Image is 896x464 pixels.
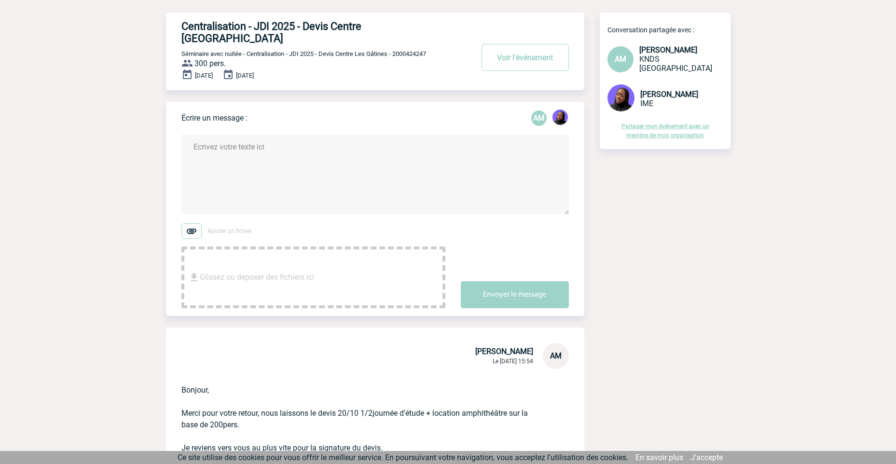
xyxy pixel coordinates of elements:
[195,72,213,79] span: [DATE]
[640,90,698,99] span: [PERSON_NAME]
[482,44,569,71] button: Voir l'événement
[493,358,533,365] span: Le [DATE] 15:54
[207,228,252,234] span: Ajouter un fichier
[552,109,568,127] div: Tabaski THIAM
[621,123,709,139] a: Partager mon événement avec un membre de mon organisation
[615,55,626,64] span: AM
[531,110,547,126] div: Aurélie MORO
[607,84,634,111] img: 131349-0.png
[188,272,200,283] img: file_download.svg
[181,20,444,44] h4: Centralisation - JDI 2025 - Devis Centre [GEOGRAPHIC_DATA]
[607,26,731,34] p: Conversation partagée avec :
[531,110,547,126] p: AM
[194,59,226,68] span: 300 pers.
[639,45,697,55] span: [PERSON_NAME]
[178,453,628,462] span: Ce site utilise des cookies pour vous offrir le meilleur service. En poursuivant votre navigation...
[475,347,533,356] span: [PERSON_NAME]
[181,50,426,57] span: Séminaire avec nuitée - Centralisation - JDI 2025 - Devis Centre Les Gâtines - 2000424247
[236,72,254,79] span: [DATE]
[552,109,568,125] img: 131349-0.png
[635,453,683,462] a: En savoir plus
[550,351,562,360] span: AM
[639,55,712,73] span: KNDS [GEOGRAPHIC_DATA]
[181,113,248,123] p: Écrire un message :
[640,99,653,108] span: IME
[200,253,314,301] span: Glissez ou déposer des fichiers ici
[461,281,569,308] button: Envoyer le message
[690,453,723,462] a: J'accepte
